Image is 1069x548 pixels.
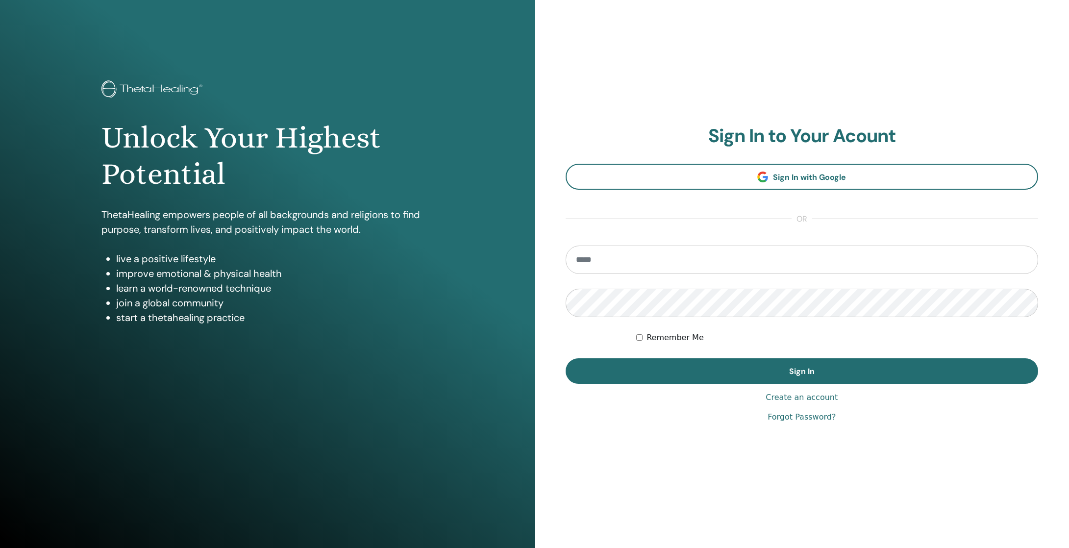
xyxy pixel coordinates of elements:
[789,366,815,376] span: Sign In
[768,411,836,423] a: Forgot Password?
[116,281,433,296] li: learn a world-renowned technique
[116,251,433,266] li: live a positive lifestyle
[101,120,433,193] h1: Unlock Your Highest Potential
[636,332,1038,344] div: Keep me authenticated indefinitely or until I manually logout
[566,358,1039,384] button: Sign In
[646,332,704,344] label: Remember Me
[116,296,433,310] li: join a global community
[116,266,433,281] li: improve emotional & physical health
[566,125,1039,148] h2: Sign In to Your Acount
[566,164,1039,190] a: Sign In with Google
[792,213,812,225] span: or
[116,310,433,325] li: start a thetahealing practice
[766,392,838,403] a: Create an account
[773,172,846,182] span: Sign In with Google
[101,207,433,237] p: ThetaHealing empowers people of all backgrounds and religions to find purpose, transform lives, a...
